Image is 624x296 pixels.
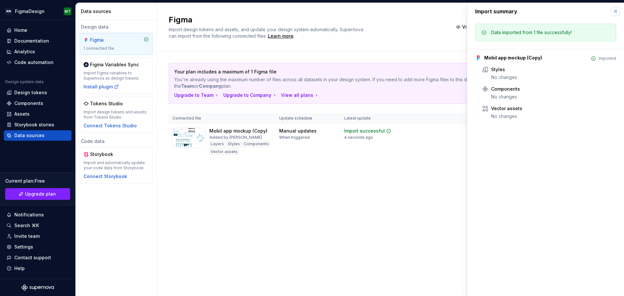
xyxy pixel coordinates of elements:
[84,84,119,90] button: Install plugin
[90,100,123,107] div: Tokens Studio
[90,37,121,43] div: Figma
[5,79,44,84] div: Design system data
[80,24,153,30] div: Design data
[599,56,616,61] div: Imported
[5,188,70,200] a: Upgrade plan
[25,191,56,197] span: Upgrade plan
[279,135,310,140] div: When triggered
[4,252,71,263] button: Contact support
[453,21,500,33] button: View summary
[80,58,153,94] a: Figma Variables SyncImport Figma variables to Supernova as design tokens.Install plugin
[174,76,561,89] p: You're already using the maximum number of files across all datasets in your design system. If yo...
[4,57,71,68] a: Code automation
[4,130,71,141] a: Data sources
[14,244,33,250] div: Settings
[14,111,30,117] div: Assets
[84,109,149,120] div: Import design tokens and assets from Tokens Studio
[14,254,51,261] div: Contact support
[15,8,45,15] div: FigmaDesign
[14,59,54,66] div: Code automation
[5,178,70,184] div: Current plan : Free
[344,135,373,140] div: 4 seconds ago
[80,97,153,133] a: Tokens StudioImport design tokens and assets from Tokens StudioConnect Tokens Studio
[199,83,221,89] b: Company
[209,135,262,140] div: Added by [PERSON_NAME]
[209,128,267,134] div: Mobil app mockup (Copy)
[242,141,270,147] div: Components
[80,147,153,184] a: StorybookImport and automatically update your code data from Storybook.Connect Storybook
[491,94,616,100] div: No changes
[14,48,35,55] div: Analytics
[4,87,71,98] a: Design tokens
[81,8,154,15] div: Data sources
[491,29,572,36] div: Data imported from 1 file successfully!
[209,148,239,155] div: Vector assets
[484,55,542,61] div: Mobil app mockup (Copy)
[227,141,241,147] div: Styles
[275,113,340,124] th: Update schedule
[209,141,225,147] div: Layers
[4,263,71,274] button: Help
[90,151,121,158] div: Storybook
[281,92,319,98] button: View all plans
[491,105,522,112] div: Vector assets
[84,160,149,171] div: Import and automatically update your code data from Storybook.
[4,25,71,35] a: Home
[4,46,71,57] a: Analytics
[491,74,616,81] div: No changes
[491,113,616,120] div: No changes
[174,69,561,75] p: Your plan includes a maximum of 1 Figma file
[223,92,277,98] button: Upgrade to Company
[4,120,71,130] a: Storybook stories
[84,71,149,81] div: Import Figma variables to Supernova as design tokens.
[14,233,40,239] div: Invite team
[5,7,12,15] div: NM
[14,222,39,229] div: Search ⌘K
[84,173,127,180] button: Connect Storybook
[169,27,365,39] span: Import design tokens and assets, and update your design system automatically. Supernova can impor...
[21,284,54,291] svg: Supernova Logo
[267,34,294,39] span: .
[181,83,194,89] b: Team
[1,4,74,18] button: NMFigmaDesignMT
[14,265,25,272] div: Help
[268,33,293,39] a: Learn more
[65,9,71,14] div: MT
[14,122,54,128] div: Storybook stories
[4,242,71,252] a: Settings
[4,98,71,109] a: Components
[84,122,137,129] button: Connect Tokens Studio
[4,109,71,119] a: Assets
[80,33,153,55] a: Figma1 connected file
[344,128,385,134] div: Import successful
[14,132,45,139] div: Data sources
[4,231,71,241] a: Invite team
[14,100,43,107] div: Components
[4,220,71,231] button: Search ⌘K
[14,89,47,96] div: Design tokens
[169,15,445,25] h2: Figma
[84,46,149,51] div: 1 connected file
[4,210,71,220] button: Notifications
[14,38,49,44] div: Documentation
[14,212,44,218] div: Notifications
[174,92,219,98] button: Upgrade to Team
[80,138,153,145] div: Code data
[4,36,71,46] a: Documentation
[279,128,317,134] div: Manual updates
[169,113,275,124] th: Connected file
[340,113,408,124] th: Latest update
[475,7,517,15] div: Import summary
[90,61,139,68] div: Figma Variables Sync
[462,24,495,30] span: View summary
[14,27,27,33] div: Home
[491,66,505,73] div: Styles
